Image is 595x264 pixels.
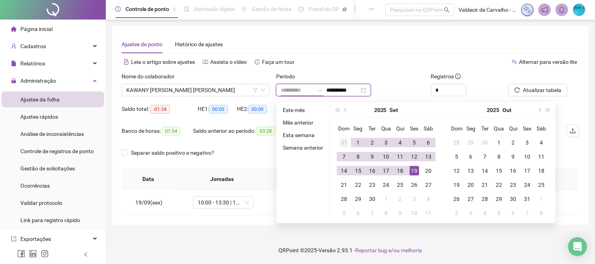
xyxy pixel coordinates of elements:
label: Período [276,72,300,81]
td: 2025-10-20 [464,178,478,192]
td: 2025-09-23 [365,178,379,192]
td: 2025-09-09 [365,150,379,164]
div: 11 [424,208,433,218]
div: 10 [523,152,532,161]
td: 2025-10-02 [506,136,520,150]
td: 2025-09-18 [393,164,408,178]
td: 2025-10-10 [408,206,422,220]
span: 01:54 [162,127,180,136]
td: 2025-10-21 [478,178,492,192]
td: 2025-10-06 [464,150,478,164]
span: 00:00 [209,105,228,114]
span: upload [570,128,576,134]
span: -01:34 [150,105,170,114]
div: 7 [339,152,349,161]
td: 2025-10-09 [393,206,408,220]
span: Ocorrências [20,183,50,189]
td: 2025-09-16 [365,164,379,178]
div: 4 [396,138,405,147]
div: 3 [382,138,391,147]
span: Análise de inconsistências [20,131,84,137]
td: 2025-10-23 [506,178,520,192]
td: 2025-10-07 [478,150,492,164]
div: HE 2: [237,105,277,114]
button: prev-year [342,102,350,118]
span: Assista o vídeo [210,59,247,65]
div: 1 [495,138,504,147]
label: Nome do colaborador [122,72,180,81]
span: 10:00 - 13:30 | 14:30 - 16:00 [198,197,249,208]
span: Relatórios [20,60,45,67]
div: 16 [509,166,518,175]
td: 2025-10-13 [464,164,478,178]
td: 2025-09-14 [337,164,351,178]
span: search [444,7,450,13]
div: 6 [466,152,476,161]
div: 26 [452,194,462,204]
td: 2025-09-19 [408,164,422,178]
span: Ajustes rápidos [20,114,58,120]
span: Admissão digital [194,6,235,12]
div: 6 [509,208,518,218]
div: 23 [509,180,518,190]
th: Seg [351,121,365,136]
span: left [83,252,89,257]
div: Open Intercom Messenger [568,237,587,256]
span: file-done [184,6,189,12]
span: to [317,87,323,93]
div: 7 [523,208,532,218]
span: ellipsis [369,6,375,12]
span: youtube [203,59,208,65]
td: 2025-10-11 [422,206,436,220]
div: 23 [368,180,377,190]
span: 19/09(sex) [135,199,162,206]
button: next-year [535,102,544,118]
span: Gestão de solicitações [20,165,75,172]
div: 18 [537,166,546,175]
div: 21 [339,180,349,190]
div: 20 [424,166,433,175]
div: Saldo total: [122,105,198,114]
div: 12 [452,166,462,175]
td: 2025-10-04 [535,136,549,150]
span: 00:00 [249,105,267,114]
th: Qua [379,121,393,136]
td: 2025-11-07 [520,206,535,220]
span: pushpin [342,7,347,12]
div: 1 [382,194,391,204]
div: 30 [368,194,377,204]
div: 1 [537,194,546,204]
div: 4 [480,208,490,218]
td: 2025-10-09 [506,150,520,164]
td: 2025-10-03 [408,192,422,206]
span: file-text [124,59,129,65]
footer: QRPoint © 2025 - 2.93.1 - [106,237,595,264]
span: export [11,236,16,242]
td: 2025-09-22 [351,178,365,192]
td: 2025-09-03 [379,136,393,150]
span: Atualizar tabela [523,86,562,94]
span: dashboard [298,6,304,12]
td: 2025-09-24 [379,178,393,192]
td: 2025-11-08 [535,206,549,220]
div: 17 [523,166,532,175]
span: book [354,6,360,12]
span: swap [512,59,517,65]
td: 2025-10-22 [492,178,506,192]
div: 28 [480,194,490,204]
div: 10 [410,208,419,218]
th: Qui [393,121,408,136]
div: 29 [353,194,363,204]
div: 12 [410,152,419,161]
span: lock [11,78,16,83]
span: Versão [318,247,336,253]
td: 2025-09-28 [450,136,464,150]
td: 2025-10-31 [520,192,535,206]
td: 2025-10-06 [351,206,365,220]
div: 18 [396,166,405,175]
div: 25 [537,180,546,190]
div: 6 [353,208,363,218]
span: Leia o artigo sobre ajustes [131,59,195,65]
div: Saldo anterior ao período: [193,127,284,136]
div: 8 [353,152,363,161]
